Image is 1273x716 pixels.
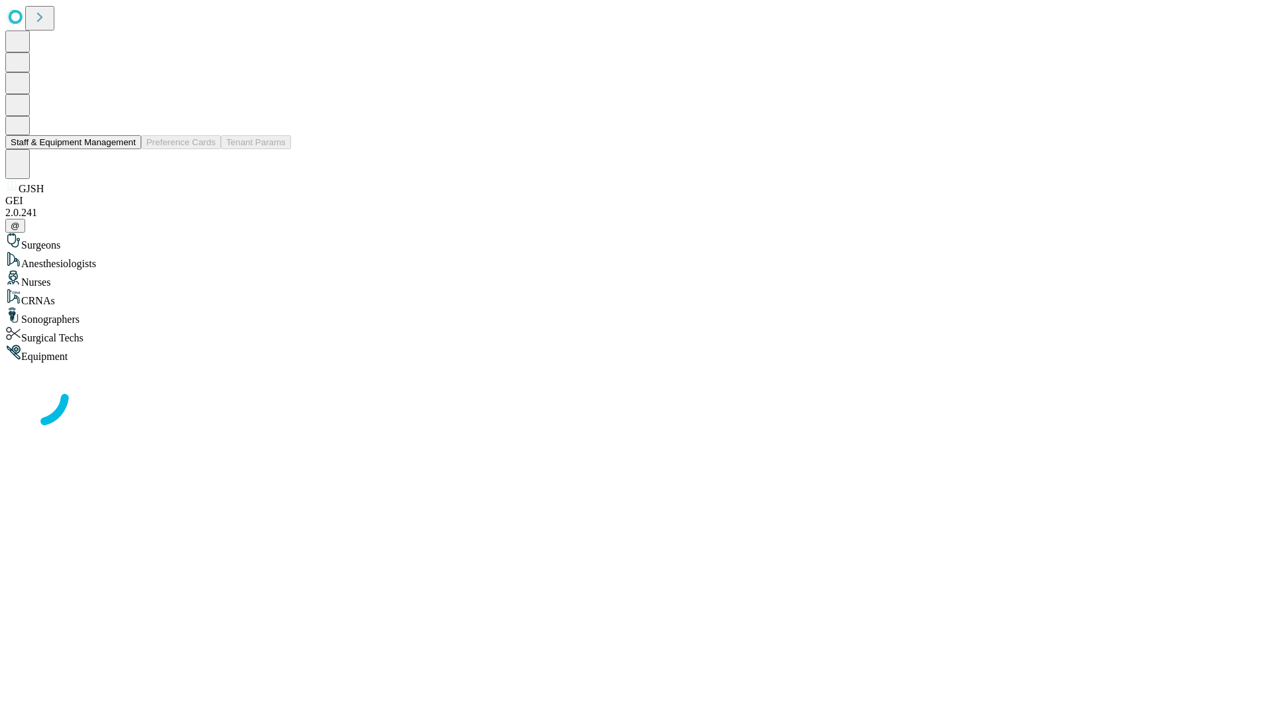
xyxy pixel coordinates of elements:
[5,288,1268,307] div: CRNAs
[5,251,1268,270] div: Anesthesiologists
[5,207,1268,219] div: 2.0.241
[5,307,1268,326] div: Sonographers
[5,135,141,149] button: Staff & Equipment Management
[5,219,25,233] button: @
[5,233,1268,251] div: Surgeons
[5,195,1268,207] div: GEI
[11,221,20,231] span: @
[19,183,44,194] span: GJSH
[221,135,291,149] button: Tenant Params
[141,135,221,149] button: Preference Cards
[5,270,1268,288] div: Nurses
[5,344,1268,363] div: Equipment
[5,326,1268,344] div: Surgical Techs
